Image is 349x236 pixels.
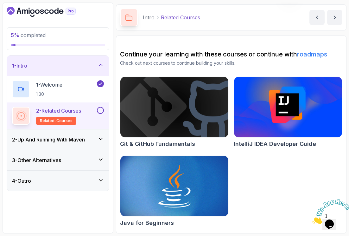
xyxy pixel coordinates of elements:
button: 1-Intro [7,56,109,76]
button: 1-Welcome1:30 [12,80,104,98]
h2: Git & GitHub Fundamentals [120,140,195,148]
span: completed [11,32,46,38]
a: Dashboard [7,7,90,17]
button: previous content [309,10,325,25]
span: 1 [3,3,5,8]
button: 2-Up And Running With Maven [7,129,109,150]
p: 2 - Related Courses [36,107,81,115]
p: 1:30 [36,91,62,97]
a: IntelliJ IDEA Developer Guide cardIntelliJ IDEA Developer Guide [234,76,342,148]
h3: 2 - Up And Running With Maven [12,136,85,143]
h3: 3 - Other Alternatives [12,156,61,164]
p: Check out next courses to continue building your skills. [120,60,342,66]
iframe: chat widget [310,196,349,226]
img: Chat attention grabber [3,3,42,28]
img: Java for Beginners card [120,156,228,216]
h2: Java for Beginners [120,219,174,227]
button: 2-Related Coursesrelated-courses [12,107,104,125]
p: Related Courses [161,14,200,21]
a: Git & GitHub Fundamentals cardGit & GitHub Fundamentals [120,76,229,148]
img: IntelliJ IDEA Developer Guide card [234,77,342,137]
h3: 1 - Intro [12,62,27,69]
h2: IntelliJ IDEA Developer Guide [234,140,316,148]
a: Java for Beginners cardJava for Beginners [120,155,229,227]
p: Intro [143,14,155,21]
h3: 4 - Outro [12,177,31,185]
h2: Continue your learning with these courses or continue with [120,50,342,59]
button: next content [327,10,342,25]
button: 3-Other Alternatives [7,150,109,170]
span: related-courses [40,118,73,123]
img: Git & GitHub Fundamentals card [120,77,228,137]
p: 1 - Welcome [36,81,62,88]
span: 5 % [11,32,19,38]
a: roadmaps [297,50,327,58]
button: 4-Outro [7,171,109,191]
